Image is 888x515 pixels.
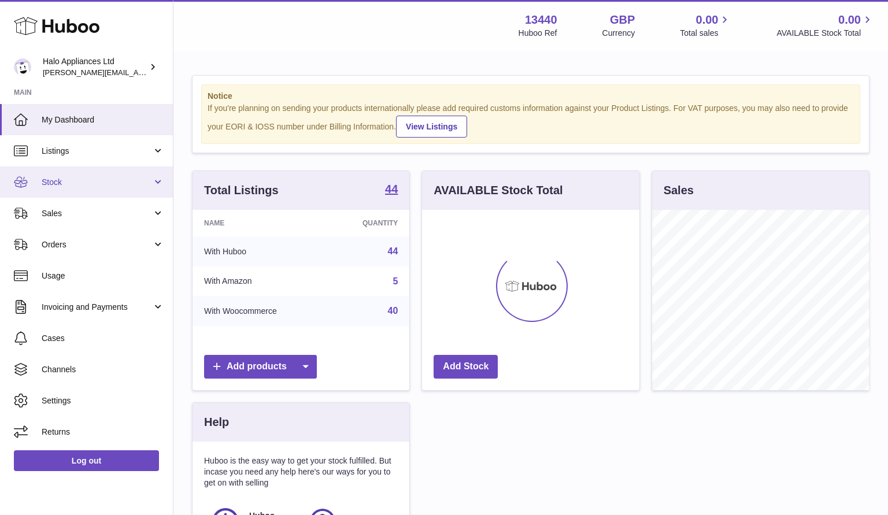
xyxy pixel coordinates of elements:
[393,276,398,286] a: 5
[385,183,398,195] strong: 44
[42,208,152,219] span: Sales
[838,12,861,28] span: 0.00
[208,91,854,102] strong: Notice
[696,12,719,28] span: 0.00
[42,364,164,375] span: Channels
[14,58,31,76] img: paul@haloappliances.com
[519,28,557,39] div: Huboo Ref
[680,28,731,39] span: Total sales
[193,266,327,297] td: With Amazon
[42,114,164,125] span: My Dashboard
[14,450,159,471] a: Log out
[42,146,152,157] span: Listings
[385,183,398,197] a: 44
[42,333,164,344] span: Cases
[193,296,327,326] td: With Woocommerce
[396,116,467,138] a: View Listings
[43,68,232,77] span: [PERSON_NAME][EMAIL_ADDRESS][DOMAIN_NAME]
[204,414,229,430] h3: Help
[434,355,498,379] a: Add Stock
[204,183,279,198] h3: Total Listings
[193,236,327,266] td: With Huboo
[664,183,694,198] h3: Sales
[208,103,854,138] div: If you're planning on sending your products internationally please add required customs informati...
[42,177,152,188] span: Stock
[602,28,635,39] div: Currency
[776,28,874,39] span: AVAILABLE Stock Total
[388,246,398,256] a: 44
[204,455,398,488] p: Huboo is the easy way to get your stock fulfilled. But incase you need any help here's our ways f...
[193,210,327,236] th: Name
[42,239,152,250] span: Orders
[525,12,557,28] strong: 13440
[42,395,164,406] span: Settings
[388,306,398,316] a: 40
[42,427,164,438] span: Returns
[43,56,147,78] div: Halo Appliances Ltd
[204,355,317,379] a: Add products
[776,12,874,39] a: 0.00 AVAILABLE Stock Total
[434,183,563,198] h3: AVAILABLE Stock Total
[42,271,164,281] span: Usage
[42,302,152,313] span: Invoicing and Payments
[610,12,635,28] strong: GBP
[680,12,731,39] a: 0.00 Total sales
[327,210,409,236] th: Quantity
